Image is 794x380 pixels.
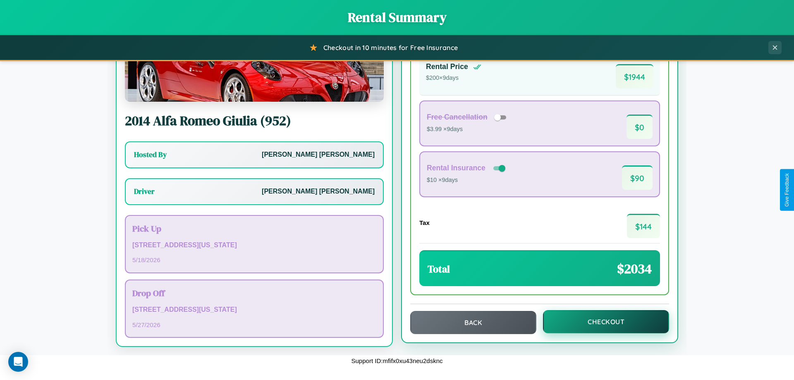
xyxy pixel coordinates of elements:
[428,262,450,276] h3: Total
[784,173,790,207] div: Give Feedback
[8,8,786,26] h1: Rental Summary
[125,112,384,130] h2: 2014 Alfa Romeo Giulia (952)
[132,239,376,251] p: [STREET_ADDRESS][US_STATE]
[410,311,536,334] button: Back
[426,73,481,84] p: $ 200 × 9 days
[132,304,376,316] p: [STREET_ADDRESS][US_STATE]
[132,287,376,299] h3: Drop Off
[627,115,653,139] span: $ 0
[134,186,155,196] h3: Driver
[262,186,375,198] p: [PERSON_NAME] [PERSON_NAME]
[132,222,376,234] h3: Pick Up
[262,149,375,161] p: [PERSON_NAME] [PERSON_NAME]
[352,355,443,366] p: Support ID: mfifx0xu43neu2dsknc
[616,64,653,88] span: $ 1944
[427,164,485,172] h4: Rental Insurance
[627,214,660,238] span: $ 144
[427,175,507,186] p: $10 × 9 days
[8,352,28,372] div: Open Intercom Messenger
[132,254,376,265] p: 5 / 18 / 2026
[427,124,509,135] p: $3.99 × 9 days
[622,165,653,190] span: $ 90
[323,43,458,52] span: Checkout in 10 minutes for Free Insurance
[419,219,430,226] h4: Tax
[543,310,669,333] button: Checkout
[426,62,468,71] h4: Rental Price
[134,150,167,160] h3: Hosted By
[617,260,652,278] span: $ 2034
[132,319,376,330] p: 5 / 27 / 2026
[427,113,488,122] h4: Free Cancellation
